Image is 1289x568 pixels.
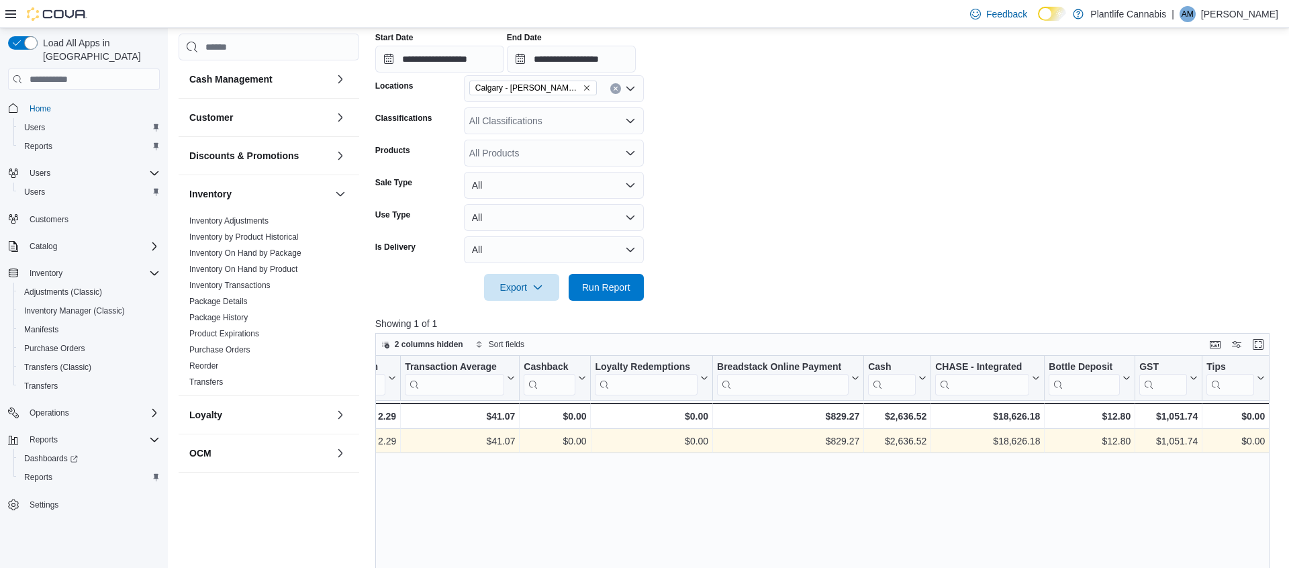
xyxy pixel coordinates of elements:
[189,73,330,86] button: Cash Management
[717,361,849,374] div: Breadstack Online Payment
[30,241,57,252] span: Catalog
[189,313,248,322] a: Package History
[189,345,250,354] a: Purchase Orders
[19,322,64,338] a: Manifests
[289,361,385,395] div: Qty Per Transaction
[332,186,348,202] button: Inventory
[717,433,859,449] div: $829.27
[24,324,58,335] span: Manifests
[965,1,1033,28] a: Feedback
[189,248,301,258] a: Inventory On Hand by Package
[395,339,463,350] span: 2 columns hidden
[524,433,586,449] div: $0.00
[13,283,165,301] button: Adjustments (Classic)
[189,485,221,498] h3: Pricing
[595,361,698,374] div: Loyalty Redemptions
[19,378,63,394] a: Transfers
[595,361,708,395] button: Loyalty Redemptions
[30,408,69,418] span: Operations
[1250,336,1266,352] button: Enter fullscreen
[19,359,97,375] a: Transfers (Classic)
[19,359,160,375] span: Transfers (Classic)
[935,361,1040,395] button: CHASE - Integrated
[625,83,636,94] button: Open list of options
[376,336,469,352] button: 2 columns hidden
[24,211,160,228] span: Customers
[1139,361,1198,395] button: GST
[332,483,348,500] button: Pricing
[24,165,160,181] span: Users
[13,377,165,395] button: Transfers
[595,433,708,449] div: $0.00
[189,446,330,460] button: OCM
[507,46,636,73] input: Press the down key to open a popover containing a calendar.
[24,238,62,254] button: Catalog
[332,148,348,164] button: Discounts & Promotions
[405,361,515,395] button: Transaction Average
[935,433,1040,449] div: $18,626.18
[13,118,165,137] button: Users
[24,496,160,513] span: Settings
[289,433,396,449] div: 2.29
[19,284,107,300] a: Adjustments (Classic)
[189,408,330,422] button: Loyalty
[492,274,551,301] span: Export
[1090,6,1166,22] p: Plantlife Cannabis
[1049,433,1131,449] div: $12.80
[13,137,165,156] button: Reports
[475,81,580,95] span: Calgary - [PERSON_NAME] Regional
[24,165,56,181] button: Users
[189,377,223,387] a: Transfers
[470,336,530,352] button: Sort fields
[24,122,45,133] span: Users
[1229,336,1245,352] button: Display options
[30,268,62,279] span: Inventory
[24,211,74,228] a: Customers
[24,472,52,483] span: Reports
[717,361,859,395] button: Breadstack Online Payment
[464,204,644,231] button: All
[19,184,50,200] a: Users
[13,339,165,358] button: Purchase Orders
[189,361,218,371] a: Reorder
[24,265,68,281] button: Inventory
[27,7,87,21] img: Cova
[19,184,160,200] span: Users
[375,113,432,124] label: Classifications
[3,264,165,283] button: Inventory
[24,381,58,391] span: Transfers
[13,320,165,339] button: Manifests
[24,238,160,254] span: Catalog
[868,433,926,449] div: $2,636.52
[507,32,542,43] label: End Date
[189,248,301,258] span: Inventory On Hand by Package
[3,98,165,117] button: Home
[24,187,45,197] span: Users
[1206,433,1265,449] div: $0.00
[405,408,515,424] div: $41.07
[24,453,78,464] span: Dashboards
[30,168,50,179] span: Users
[3,209,165,229] button: Customers
[19,469,160,485] span: Reports
[484,274,559,301] button: Export
[13,183,165,201] button: Users
[189,149,299,162] h3: Discounts & Promotions
[189,216,269,226] span: Inventory Adjustments
[405,361,504,374] div: Transaction Average
[1182,6,1194,22] span: AM
[405,361,504,395] div: Transaction Average
[289,408,396,424] div: 2.29
[13,358,165,377] button: Transfers (Classic)
[19,378,160,394] span: Transfers
[38,36,160,63] span: Load All Apps in [GEOGRAPHIC_DATA]
[524,408,586,424] div: $0.00
[189,232,299,242] a: Inventory by Product Historical
[717,408,859,424] div: $829.27
[1206,361,1265,395] button: Tips
[595,408,708,424] div: $0.00
[30,214,68,225] span: Customers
